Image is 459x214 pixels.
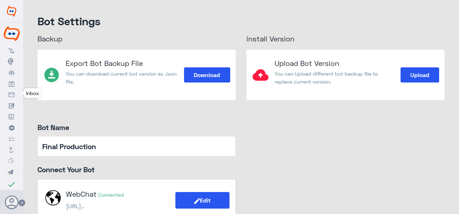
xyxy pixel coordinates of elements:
button: Upload [401,67,439,83]
h4: WebChat [66,190,124,199]
p: You can download current bot version as Json file. [66,70,179,85]
span: Edit [194,197,211,204]
label: Bot Name [38,122,236,133]
h3: Export Bot Backup File [66,59,179,67]
img: 118748111652893 [4,26,20,42]
p: You can Upload different bot backup file to replace current version. [275,70,395,85]
small: Connected [98,192,124,198]
h3: Upload Bot Version [275,59,395,67]
img: Widebot Logo [7,5,16,17]
span: Inbox [26,90,39,96]
input: Final Production [38,136,236,156]
h3: Backup [38,30,236,47]
h4: Bot Settings [38,14,445,27]
h3: install Version [246,30,445,47]
h2: Connect Your Bot [38,165,236,174]
button: Download [184,67,230,83]
button: Edit [175,192,229,209]
p: [URL].. [66,202,124,209]
button: Avatar [5,195,18,209]
i: check [7,180,16,189]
